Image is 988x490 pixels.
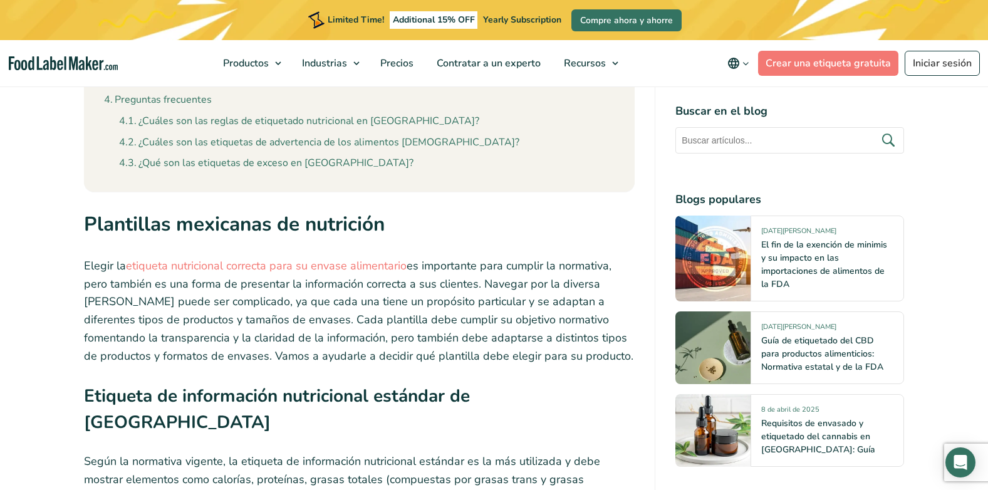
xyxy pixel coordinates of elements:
a: Productos [212,40,288,86]
span: Precios [377,56,415,70]
span: 8 de abril de 2025 [761,405,819,419]
a: Recursos [553,40,625,86]
a: Guía de etiquetado del CBD para productos alimenticios: Normativa estatal y de la FDA [761,335,883,373]
a: etiqueta nutricional correcta para su envase alimentario [126,258,407,273]
strong: Etiqueta de información nutricional estándar de [GEOGRAPHIC_DATA] [84,384,470,434]
span: Contratar a un experto [433,56,542,70]
div: Open Intercom Messenger [945,447,975,477]
a: Iniciar sesión [905,51,980,76]
a: Crear una etiqueta gratuita [758,51,898,76]
a: Precios [369,40,422,86]
a: El fin de la exención de minimis y su impacto en las importaciones de alimentos de la FDA [761,239,887,290]
span: Additional 15% OFF [390,11,478,29]
a: Preguntas frecuentes [104,92,212,108]
a: Industrias [291,40,366,86]
a: Contratar a un experto [425,40,549,86]
a: Requisitos de envasado y etiquetado del cannabis en [GEOGRAPHIC_DATA]: Guía [761,417,875,456]
span: Industrias [298,56,348,70]
input: Buscar artículos... [675,127,904,154]
span: [DATE][PERSON_NAME] [761,226,836,241]
a: ¿Qué son las etiquetas de exceso en [GEOGRAPHIC_DATA]? [119,155,413,172]
span: Limited Time! [328,14,384,26]
p: Elegir la es importante para cumplir la normativa, pero también es una forma de presentar la info... [84,257,635,365]
span: Yearly Subscription [483,14,561,26]
span: Productos [219,56,270,70]
a: ¿Cuáles son las reglas de etiquetado nutricional en [GEOGRAPHIC_DATA]? [119,113,479,130]
a: Compre ahora y ahorre [571,9,682,31]
a: ¿Cuáles son las etiquetas de advertencia de los alimentos [DEMOGRAPHIC_DATA]? [119,135,519,151]
h4: Blogs populares [675,191,904,208]
strong: Plantillas mexicanas de nutrición [84,211,385,237]
span: [DATE][PERSON_NAME] [761,322,836,336]
span: Recursos [560,56,607,70]
h4: Buscar en el blog [675,103,904,120]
